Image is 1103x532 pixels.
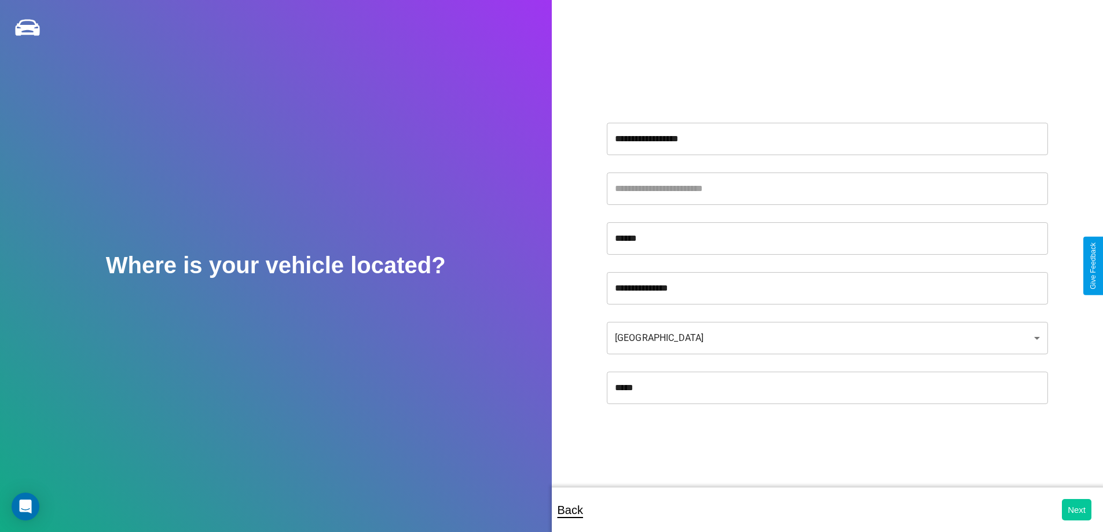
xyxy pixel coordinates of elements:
[558,500,583,520] p: Back
[607,322,1048,354] div: [GEOGRAPHIC_DATA]
[1062,499,1091,520] button: Next
[106,252,446,278] h2: Where is your vehicle located?
[1089,243,1097,289] div: Give Feedback
[12,493,39,520] div: Open Intercom Messenger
